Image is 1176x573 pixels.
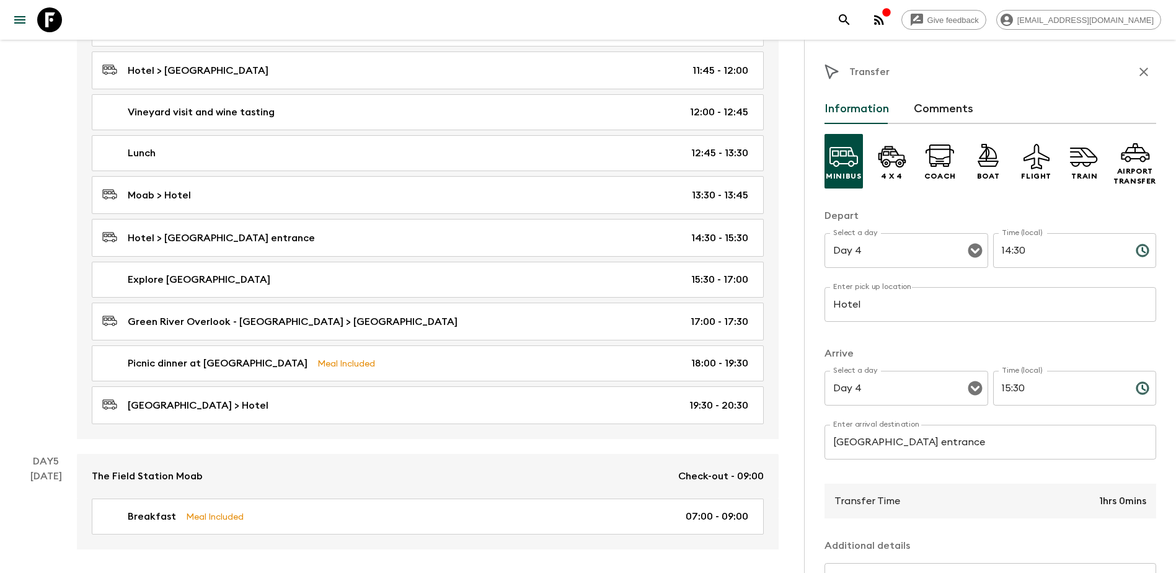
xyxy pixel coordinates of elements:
[128,63,268,78] p: Hotel > [GEOGRAPHIC_DATA]
[317,357,375,370] p: Meal Included
[825,346,1156,361] p: Arrive
[966,242,984,259] button: Open
[690,105,748,120] p: 12:00 - 12:45
[996,10,1161,30] div: [EMAIL_ADDRESS][DOMAIN_NAME]
[186,510,244,523] p: Meal Included
[833,228,877,238] label: Select a day
[30,469,62,549] div: [DATE]
[825,94,889,124] button: Information
[92,94,764,130] a: Vineyard visit and wine tasting12:00 - 12:45
[1010,16,1161,25] span: [EMAIL_ADDRESS][DOMAIN_NAME]
[689,398,748,413] p: 19:30 - 20:30
[92,51,764,89] a: Hotel > [GEOGRAPHIC_DATA]11:45 - 12:00
[825,208,1156,223] p: Depart
[691,146,748,161] p: 12:45 - 13:30
[128,105,275,120] p: Vineyard visit and wine tasting
[686,509,748,524] p: 07:00 - 09:00
[833,365,877,376] label: Select a day
[128,231,315,246] p: Hotel > [GEOGRAPHIC_DATA] entrance
[691,314,748,329] p: 17:00 - 17:30
[1071,171,1097,181] p: Train
[691,272,748,287] p: 15:30 - 17:00
[834,494,900,509] p: Transfer Time
[92,135,764,171] a: Lunch12:45 - 13:30
[993,371,1126,406] input: hh:mm
[92,303,764,340] a: Green River Overlook - [GEOGRAPHIC_DATA] > [GEOGRAPHIC_DATA]17:00 - 17:30
[881,171,903,181] p: 4 x 4
[832,7,857,32] button: search adventures
[977,171,999,181] p: Boat
[128,509,176,524] p: Breakfast
[692,63,748,78] p: 11:45 - 12:00
[15,454,77,469] p: Day 5
[691,356,748,371] p: 18:00 - 19:30
[924,171,956,181] p: Coach
[128,314,458,329] p: Green River Overlook - [GEOGRAPHIC_DATA] > [GEOGRAPHIC_DATA]
[1113,166,1156,186] p: Airport Transfer
[92,499,764,535] a: BreakfastMeal Included07:00 - 09:00
[1002,365,1042,376] label: Time (local)
[993,233,1126,268] input: hh:mm
[1002,228,1042,238] label: Time (local)
[921,16,986,25] span: Give feedback
[1099,494,1146,509] p: 1hrs 0mins
[833,282,912,292] label: Enter pick up location
[914,94,973,124] button: Comments
[825,538,1156,553] p: Additional details
[966,380,984,397] button: Open
[128,356,307,371] p: Picnic dinner at [GEOGRAPHIC_DATA]
[691,231,748,246] p: 14:30 - 15:30
[77,454,779,499] a: The Field Station MoabCheck-out - 09:00
[128,146,156,161] p: Lunch
[92,219,764,257] a: Hotel > [GEOGRAPHIC_DATA] entrance14:30 - 15:30
[92,262,764,298] a: Explore [GEOGRAPHIC_DATA]15:30 - 17:00
[7,7,32,32] button: menu
[1130,376,1155,401] button: Choose time, selected time is 3:30 PM
[128,272,270,287] p: Explore [GEOGRAPHIC_DATA]
[128,398,268,413] p: [GEOGRAPHIC_DATA] > Hotel
[901,10,986,30] a: Give feedback
[128,188,191,203] p: Moab > Hotel
[849,64,890,79] p: Transfer
[692,188,748,203] p: 13:30 - 13:45
[678,469,764,484] p: Check-out - 09:00
[92,345,764,381] a: Picnic dinner at [GEOGRAPHIC_DATA]Meal Included18:00 - 19:30
[92,469,203,484] p: The Field Station Moab
[833,419,920,430] label: Enter arrival destination
[1021,171,1051,181] p: Flight
[92,386,764,424] a: [GEOGRAPHIC_DATA] > Hotel19:30 - 20:30
[826,171,861,181] p: Minibus
[1130,238,1155,263] button: Choose time, selected time is 2:30 PM
[92,176,764,214] a: Moab > Hotel13:30 - 13:45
